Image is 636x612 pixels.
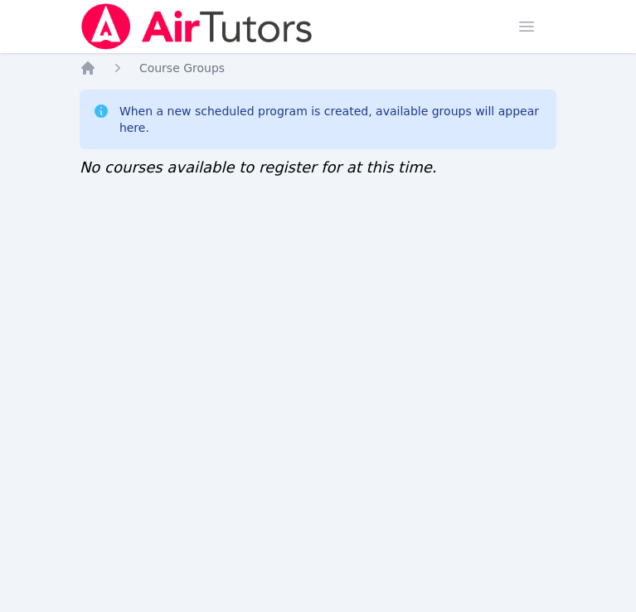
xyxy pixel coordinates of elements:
[139,60,225,76] a: Course Groups
[119,103,543,136] div: When a new scheduled program is created, available groups will appear here.
[139,61,225,75] span: Course Groups
[80,60,556,76] nav: Breadcrumb
[80,3,314,50] img: Air Tutors
[80,158,437,176] span: No courses available to register for at this time.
